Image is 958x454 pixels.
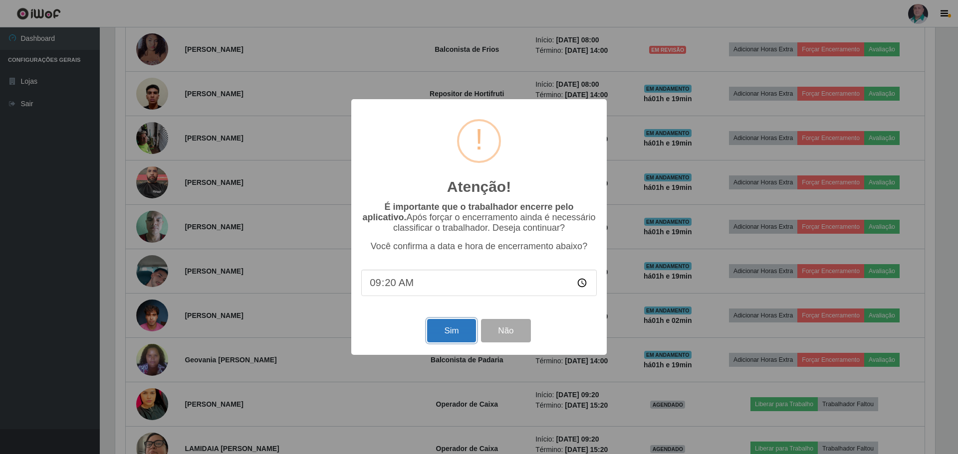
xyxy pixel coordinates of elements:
[361,241,597,252] p: Você confirma a data e hora de encerramento abaixo?
[362,202,573,222] b: É importante que o trabalhador encerre pelo aplicativo.
[361,202,597,233] p: Após forçar o encerramento ainda é necessário classificar o trabalhador. Deseja continuar?
[481,319,530,342] button: Não
[447,178,511,196] h2: Atenção!
[427,319,476,342] button: Sim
